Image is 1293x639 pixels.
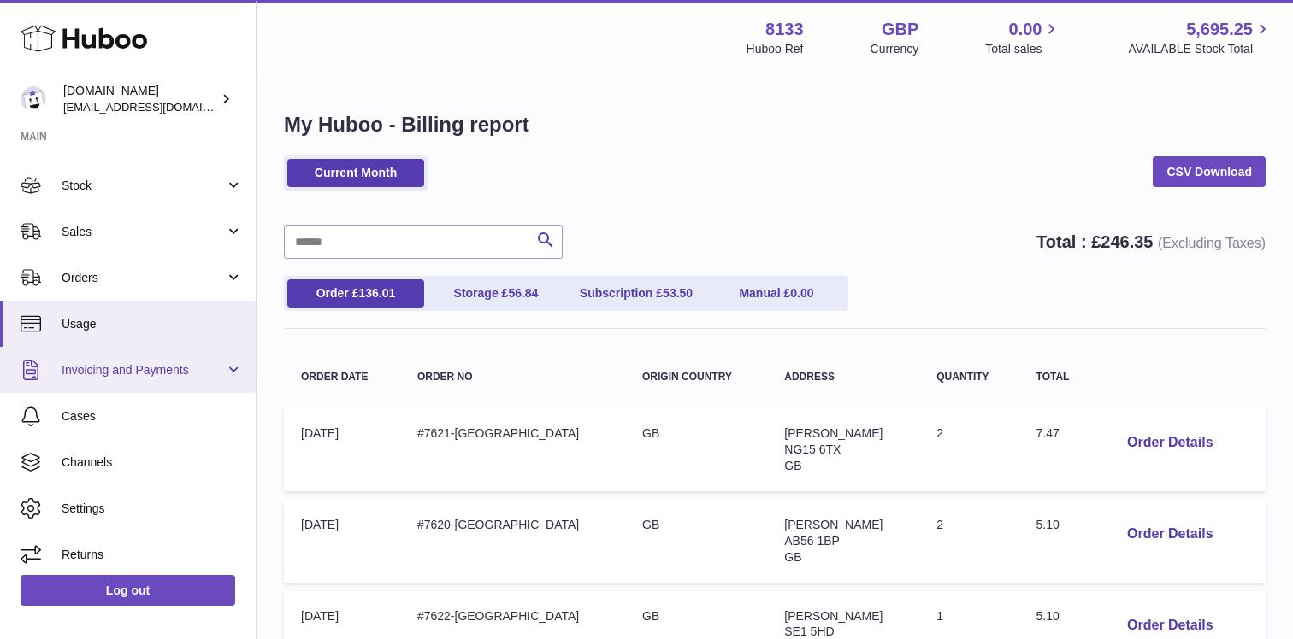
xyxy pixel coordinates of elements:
[1128,18,1272,57] a: 5,695.25 AVAILABLE Stock Total
[62,270,225,286] span: Orders
[985,18,1061,57] a: 0.00 Total sales
[625,408,767,491] td: GB
[747,41,804,57] div: Huboo Ref
[400,408,625,491] td: #7621-[GEOGRAPHIC_DATA]
[625,500,767,583] td: GB
[1036,232,1266,251] strong: Total : £
[284,355,400,400] th: Order Date
[882,18,918,41] strong: GBP
[1153,156,1266,187] a: CSV Download
[287,279,424,308] a: Order £136.01
[1101,232,1153,251] span: 246.35
[784,459,801,472] span: GB
[784,518,883,531] span: [PERSON_NAME]
[1036,609,1060,623] span: 5.10
[919,500,1018,583] td: 2
[765,18,804,41] strong: 8133
[790,286,813,300] span: 0.00
[919,355,1018,400] th: Quantity
[708,279,845,308] a: Manual £0.00
[1128,41,1272,57] span: AVAILABLE Stock Total
[400,355,625,400] th: Order no
[62,178,225,194] span: Stock
[871,41,919,57] div: Currency
[428,279,564,308] a: Storage £56.84
[767,355,919,400] th: Address
[1036,426,1060,440] span: 7.47
[784,534,840,548] span: AB56 1BP
[508,286,538,300] span: 56.84
[284,408,400,491] td: [DATE]
[663,286,693,300] span: 53.50
[1009,18,1042,41] span: 0.00
[1113,425,1226,460] button: Order Details
[62,408,243,425] span: Cases
[21,86,46,112] img: info@activeposture.co.uk
[284,500,400,583] td: [DATE]
[784,443,841,456] span: NG15 6TX
[1113,517,1226,552] button: Order Details
[63,83,217,115] div: [DOMAIN_NAME]
[62,501,243,517] span: Settings
[784,609,883,623] span: [PERSON_NAME]
[919,408,1018,491] td: 2
[358,286,395,300] span: 136.01
[62,547,243,563] span: Returns
[284,111,1266,138] h1: My Huboo - Billing report
[1158,236,1266,250] span: (Excluding Taxes)
[63,100,251,114] span: [EMAIL_ADDRESS][DOMAIN_NAME]
[62,316,243,332] span: Usage
[784,624,834,638] span: SE1 5HD
[985,41,1061,57] span: Total sales
[287,159,424,187] a: Current Month
[625,355,767,400] th: Origin Country
[62,224,225,240] span: Sales
[62,362,225,378] span: Invoicing and Payments
[1036,518,1060,531] span: 5.10
[400,500,625,583] td: #7620-[GEOGRAPHIC_DATA]
[1186,18,1253,41] span: 5,695.25
[784,426,883,440] span: [PERSON_NAME]
[1019,355,1097,400] th: Total
[62,454,243,471] span: Channels
[568,279,705,308] a: Subscription £53.50
[21,575,235,606] a: Log out
[784,550,801,564] span: GB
